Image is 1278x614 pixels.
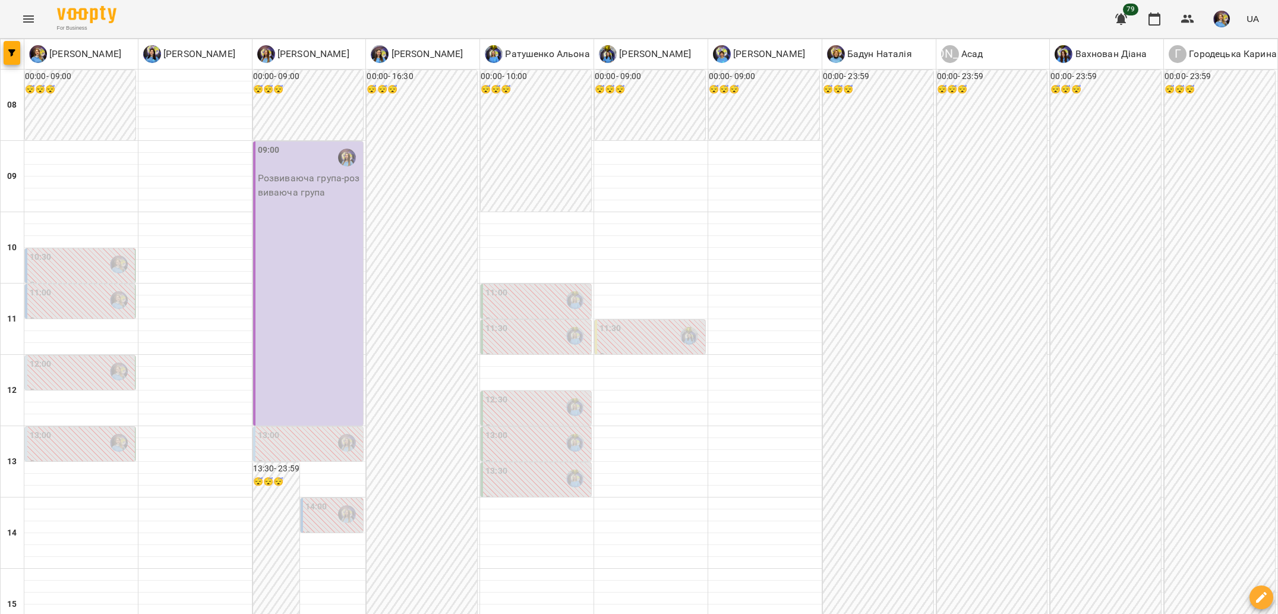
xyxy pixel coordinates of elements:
[937,83,1047,96] h6: 😴😴😴
[566,398,584,416] img: Ратушенко Альона
[25,83,135,96] h6: 😴😴😴
[30,286,52,300] label: 11:00
[7,99,17,112] h6: 08
[731,47,805,61] p: [PERSON_NAME]
[1242,8,1264,30] button: UA
[595,70,705,83] h6: 00:00 - 09:00
[599,322,621,335] label: 11:30
[57,6,116,23] img: Voopty Logo
[110,291,128,309] img: Позднякова Анастасія
[338,505,356,523] div: Казимирів Тетяна
[30,385,132,399] p: 0
[827,45,912,63] a: Б Бадун Наталія
[367,70,477,83] h6: 00:00 - 16:30
[257,45,349,63] a: К [PERSON_NAME]
[305,528,361,542] p: 0
[845,47,912,61] p: Бадун Наталія
[485,314,589,328] p: 0
[110,363,128,380] img: Позднякова Анастасія
[110,256,128,273] img: Позднякова Анастасія
[389,47,463,61] p: [PERSON_NAME]
[257,45,349,63] div: Казимирів Тетяна
[1165,83,1275,96] h6: 😴😴😴
[257,45,275,63] img: К
[1055,45,1072,63] img: В
[30,314,132,328] p: 0
[371,45,463,63] a: І [PERSON_NAME]
[258,144,280,157] label: 09:00
[14,5,43,33] button: Menu
[305,500,327,514] label: 14:00
[566,291,584,309] img: Ратушенко Альона
[566,327,584,345] img: Ратушенко Альона
[599,45,691,63] a: С [PERSON_NAME]
[1247,12,1259,25] span: UA
[827,45,912,63] div: Бадун Наталія
[110,434,128,452] img: Позднякова Анастасія
[30,358,52,371] label: 12:00
[485,492,589,506] p: 0
[1169,45,1277,63] div: Городецька Карина
[143,45,161,63] img: Б
[1055,45,1147,63] div: Вахнован Діана
[29,45,121,63] a: П [PERSON_NAME]
[485,421,589,435] p: 0
[823,83,933,96] h6: 😴😴😴
[617,47,691,61] p: [PERSON_NAME]
[599,45,691,63] div: Свириденко Аня
[1169,45,1277,63] a: Г Городецька Карина
[1165,70,1275,83] h6: 00:00 - 23:59
[595,83,705,96] h6: 😴😴😴
[29,45,121,63] div: Позднякова Анастасія
[566,434,584,452] img: Ратушенко Альона
[713,45,805,63] a: Ч [PERSON_NAME]
[713,45,731,63] img: Ч
[485,465,507,478] label: 13:30
[338,149,356,166] div: Казимирів Тетяна
[30,251,52,264] label: 10:30
[371,45,389,63] img: І
[485,45,590,63] div: Ратушенко Альона
[1055,45,1147,63] a: В Вахнован Діана
[485,45,503,63] img: Р
[371,45,463,63] div: Ігнатенко Оксана
[253,83,364,96] h6: 😴😴😴
[338,434,356,452] div: Казимирів Тетяна
[485,322,507,335] label: 11:30
[30,278,132,292] p: 0
[25,70,135,83] h6: 00:00 - 09:00
[143,45,235,63] div: Базілєва Катерина
[275,47,349,61] p: [PERSON_NAME]
[47,47,121,61] p: [PERSON_NAME]
[566,470,584,487] img: Ратушенко Альона
[823,70,933,83] h6: 00:00 - 23:59
[1050,70,1161,83] h6: 00:00 - 23:59
[258,171,361,199] p: Розвиваюча група - розвиваюча група
[481,83,591,96] h6: 😴😴😴
[481,70,591,83] h6: 00:00 - 10:00
[599,45,617,63] img: С
[7,527,17,540] h6: 14
[7,313,17,326] h6: 11
[7,598,17,611] h6: 15
[143,45,235,63] a: Б [PERSON_NAME]
[7,170,17,183] h6: 09
[253,70,364,83] h6: 00:00 - 09:00
[941,45,959,63] div: [PERSON_NAME]
[30,429,52,442] label: 13:00
[1050,83,1161,96] h6: 😴😴😴
[680,327,698,345] div: Свириденко Аня
[367,83,477,96] h6: 😴😴😴
[485,349,589,364] p: 0
[7,241,17,254] h6: 10
[937,70,1047,83] h6: 00:00 - 23:59
[827,45,845,63] img: Б
[709,83,819,96] h6: 😴😴😴
[161,47,235,61] p: [PERSON_NAME]
[258,429,280,442] label: 13:00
